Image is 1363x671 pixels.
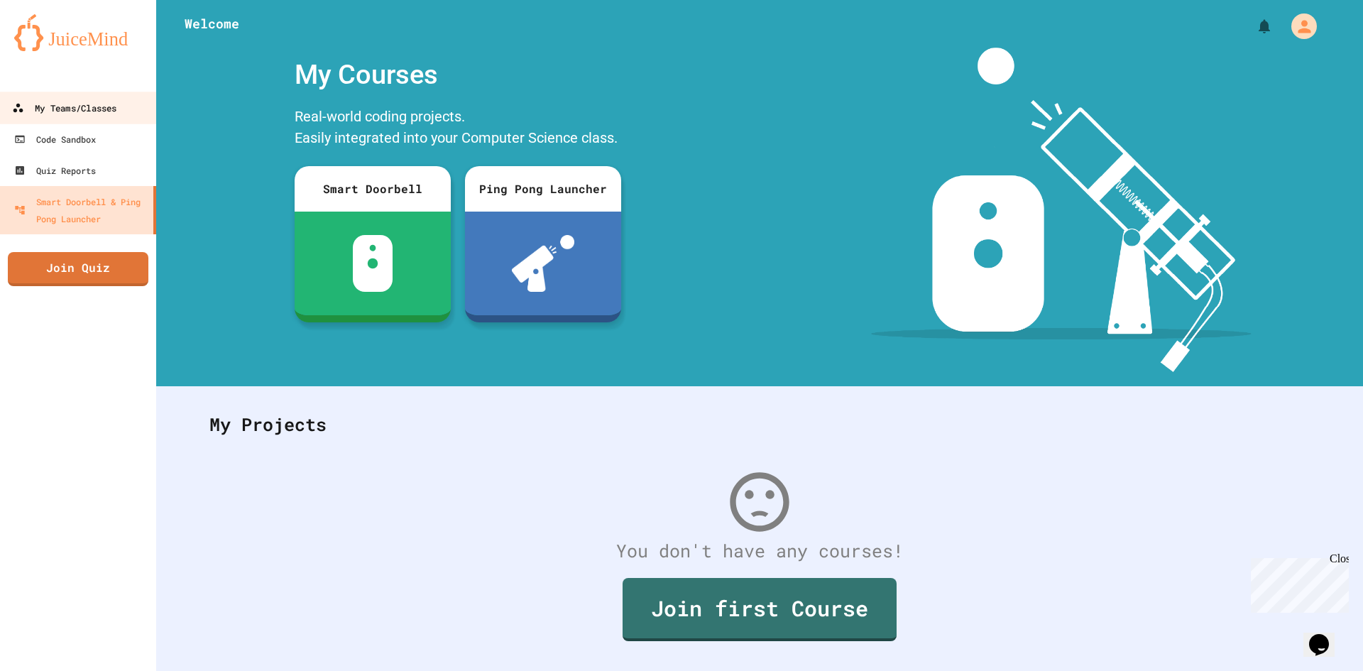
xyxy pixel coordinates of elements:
div: My Account [1276,10,1320,43]
a: Join Quiz [8,252,148,286]
img: banner-image-my-projects.png [871,48,1252,372]
a: Join first Course [623,578,897,641]
div: Ping Pong Launcher [465,166,621,212]
div: Smart Doorbell & Ping Pong Launcher [14,193,148,227]
div: Real-world coding projects. Easily integrated into your Computer Science class. [288,102,628,156]
img: logo-orange.svg [14,14,142,51]
div: My Courses [288,48,628,102]
div: Quiz Reports [14,162,96,179]
div: Smart Doorbell [295,166,451,212]
div: Chat with us now!Close [6,6,98,90]
div: My Projects [195,397,1324,452]
div: My Notifications [1230,14,1276,38]
div: You don't have any courses! [195,538,1324,564]
img: ppl-with-ball.png [512,235,575,292]
div: My Teams/Classes [12,99,116,117]
div: Code Sandbox [14,131,96,148]
iframe: chat widget [1303,614,1349,657]
iframe: chat widget [1245,552,1349,613]
img: sdb-white.svg [353,235,393,292]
